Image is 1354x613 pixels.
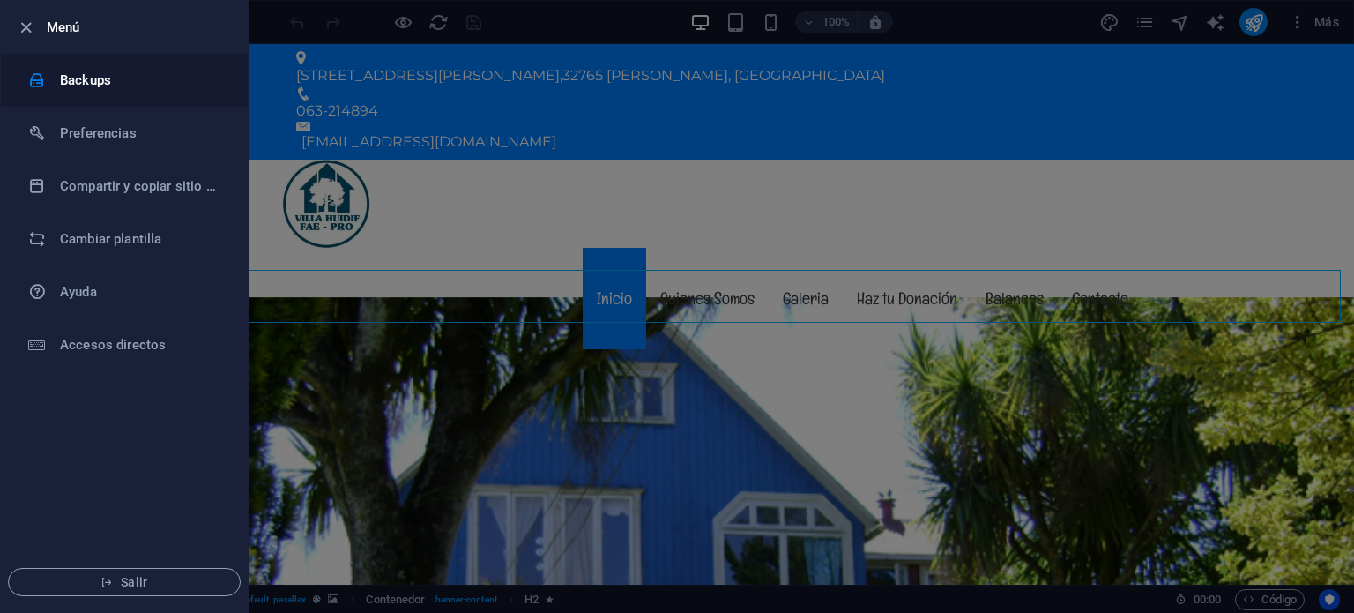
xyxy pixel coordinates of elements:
[23,575,226,589] span: Salir
[60,176,223,197] h6: Compartir y copiar sitio web
[60,70,223,91] h6: Backups
[8,568,241,596] button: Salir
[1,265,248,318] a: Ayuda
[60,281,223,303] h6: Ayuda
[60,228,223,250] h6: Cambiar plantilla
[47,17,234,38] h6: Menú
[60,334,223,355] h6: Accesos directos
[60,123,223,144] h6: Preferencias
